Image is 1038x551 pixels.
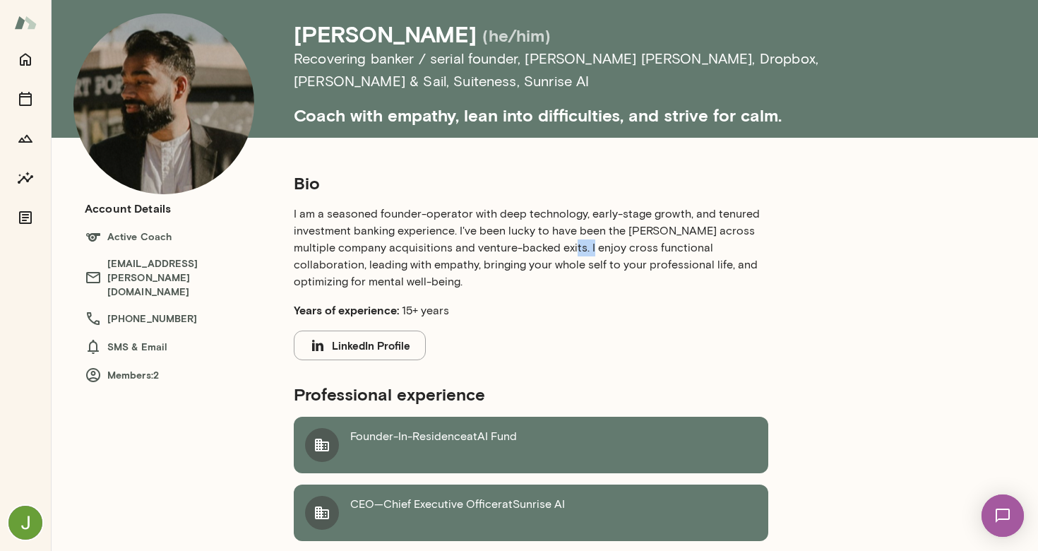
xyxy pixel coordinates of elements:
[85,367,266,384] h6: Members: 2
[350,428,517,462] p: Founder-In-Residence at AI Fund
[350,496,565,530] p: CEO—Chief Executive Officer at Sunrise AI
[482,24,551,47] h5: (he/him)
[85,310,266,327] h6: [PHONE_NUMBER]
[294,206,768,290] p: I am a seasoned founder-operator with deep technology, early-stage growth, and tenured investment...
[294,93,904,126] h5: Coach with empathy, lean into difficulties, and strive for calm.
[294,383,768,405] h5: Professional experience
[11,45,40,73] button: Home
[294,303,399,316] b: Years of experience:
[85,228,266,245] h6: Active Coach
[14,9,37,36] img: Mento
[8,506,42,540] img: Jack Hughes
[294,20,477,47] h4: [PERSON_NAME]
[11,85,40,113] button: Sessions
[85,338,266,355] h6: SMS & Email
[11,164,40,192] button: Insights
[294,331,426,360] button: LinkedIn Profile
[11,203,40,232] button: Documents
[294,172,768,194] h5: Bio
[85,256,266,299] h6: [EMAIL_ADDRESS][PERSON_NAME][DOMAIN_NAME]
[11,124,40,153] button: Growth Plan
[85,200,171,217] h6: Account Details
[294,302,768,319] p: 15+ years
[294,47,904,93] h6: Recovering banker / serial founder , [PERSON_NAME] [PERSON_NAME], Dropbox, [PERSON_NAME] & Sail, ...
[73,13,254,194] img: Deepak Shrivastava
